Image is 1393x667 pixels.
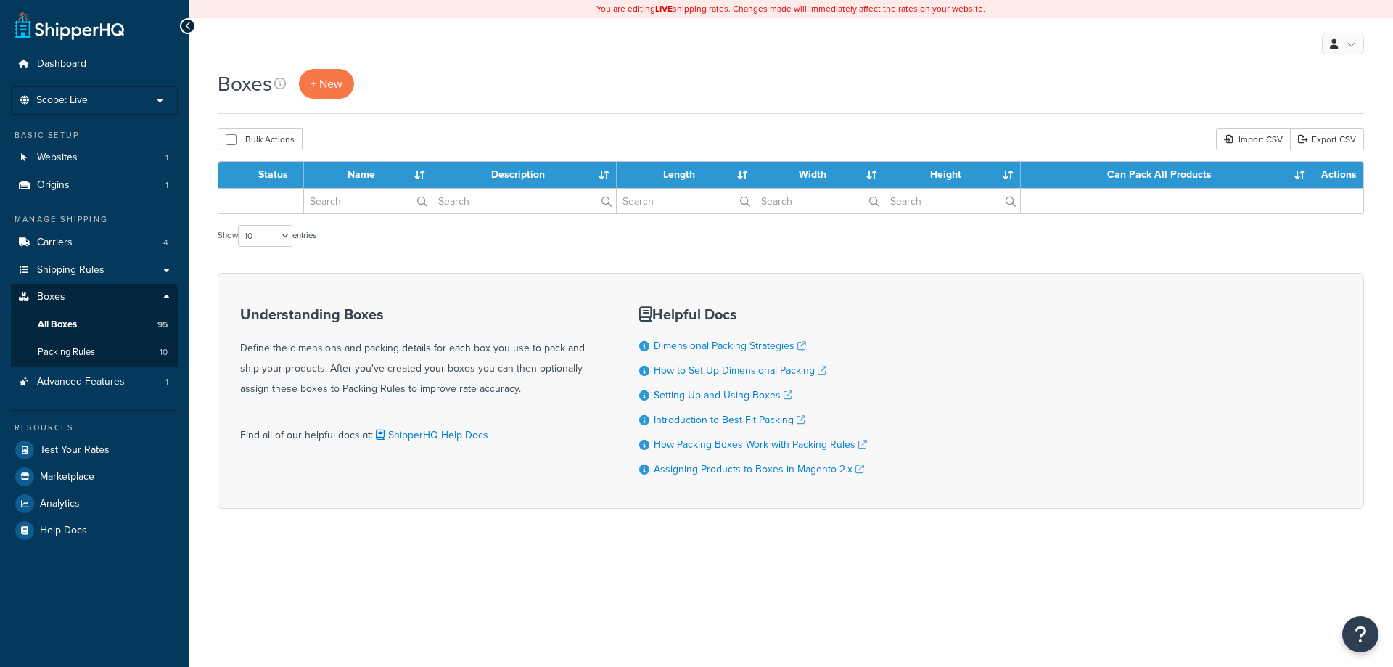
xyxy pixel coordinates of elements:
th: Can Pack All Products [1021,162,1312,188]
button: Bulk Actions [218,128,303,150]
a: Help Docs [11,517,178,544]
select: Showentries [238,225,292,247]
li: Packing Rules [11,339,178,366]
span: 95 [157,319,168,331]
a: Packing Rules 10 [11,339,178,366]
button: Open Resource Center [1342,616,1378,652]
input: Search [304,189,432,213]
span: Shipping Rules [37,264,104,277]
a: Marketplace [11,464,178,490]
span: Scope: Live [36,94,88,107]
b: LIVE [655,2,673,15]
a: Boxes [11,284,178,311]
span: + New [311,75,342,92]
a: How to Set Up Dimensional Packing [654,363,826,378]
a: Introduction to Best Fit Packing [654,412,805,427]
h3: Understanding Boxes [240,306,603,322]
a: ShipperHQ Home [15,11,124,40]
div: Find all of our helpful docs at: [240,414,603,446]
th: Status [242,162,304,188]
span: Origins [37,179,70,192]
th: Length [617,162,755,188]
a: + New [299,69,354,99]
span: Test Your Rates [40,444,110,457]
a: Carriers 4 [11,229,178,256]
a: Dashboard [11,51,178,78]
h1: Boxes [218,70,272,98]
span: Boxes [37,291,65,303]
span: All Boxes [38,319,77,331]
div: Manage Shipping [11,213,178,226]
span: Analytics [40,498,80,510]
li: Boxes [11,284,178,367]
span: Advanced Features [37,376,125,388]
a: Export CSV [1290,128,1364,150]
a: Advanced Features 1 [11,369,178,396]
h3: Helpful Docs [639,306,867,322]
span: Marketplace [40,471,94,483]
th: Width [755,162,884,188]
div: Resources [11,422,178,434]
th: Name [304,162,432,188]
a: Origins 1 [11,172,178,199]
th: Actions [1312,162,1363,188]
a: Assigning Products to Boxes in Magento 2.x [654,462,864,477]
div: Basic Setup [11,129,178,142]
input: Search [617,189,755,213]
a: Shipping Rules [11,257,178,284]
div: Define the dimensions and packing details for each box you use to pack and ship your products. Af... [240,306,603,399]
label: Show entries [218,225,316,247]
span: Help Docs [40,525,87,537]
input: Search [884,189,1020,213]
th: Height [884,162,1021,188]
a: Dimensional Packing Strategies [654,338,806,353]
a: How Packing Boxes Work with Packing Rules [654,437,867,452]
span: Packing Rules [38,346,95,359]
span: Carriers [37,237,73,249]
span: 4 [163,237,168,249]
li: All Boxes [11,311,178,338]
a: Setting Up and Using Boxes [654,388,792,403]
a: Analytics [11,491,178,517]
a: All Boxes 95 [11,311,178,338]
div: Import CSV [1216,128,1290,150]
span: Dashboard [37,58,86,70]
span: Websites [37,152,78,164]
a: ShipperHQ Help Docs [373,427,488,443]
span: 1 [165,179,168,192]
span: 10 [160,346,168,359]
span: 1 [165,152,168,164]
th: Description [432,162,617,188]
li: Websites [11,144,178,171]
a: Test Your Rates [11,437,178,463]
li: Advanced Features [11,369,178,396]
li: Origins [11,172,178,199]
input: Search [755,189,883,213]
li: Carriers [11,229,178,256]
input: Search [432,189,616,213]
a: Websites 1 [11,144,178,171]
span: 1 [165,376,168,388]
